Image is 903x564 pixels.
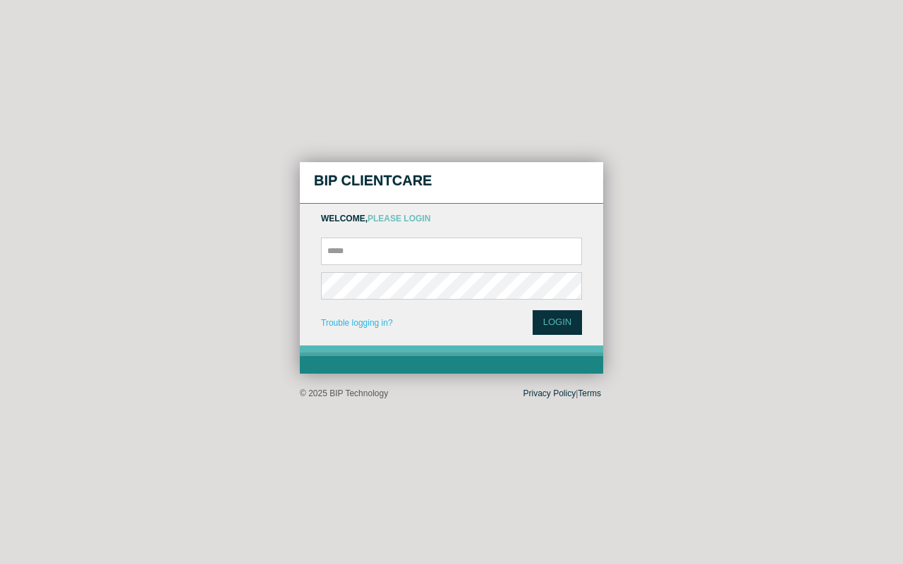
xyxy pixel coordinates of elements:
div: | [523,388,601,400]
a: Privacy Policy [523,388,576,398]
button: Login [533,310,582,335]
a: Terms [578,388,601,398]
h3: BIP ClientCare [314,168,589,197]
span: Please Login [368,214,430,223]
h4: Welcome, [321,214,582,223]
a: Trouble logging in? [321,317,393,329]
div: © 2025 BIP Technology [300,388,603,400]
